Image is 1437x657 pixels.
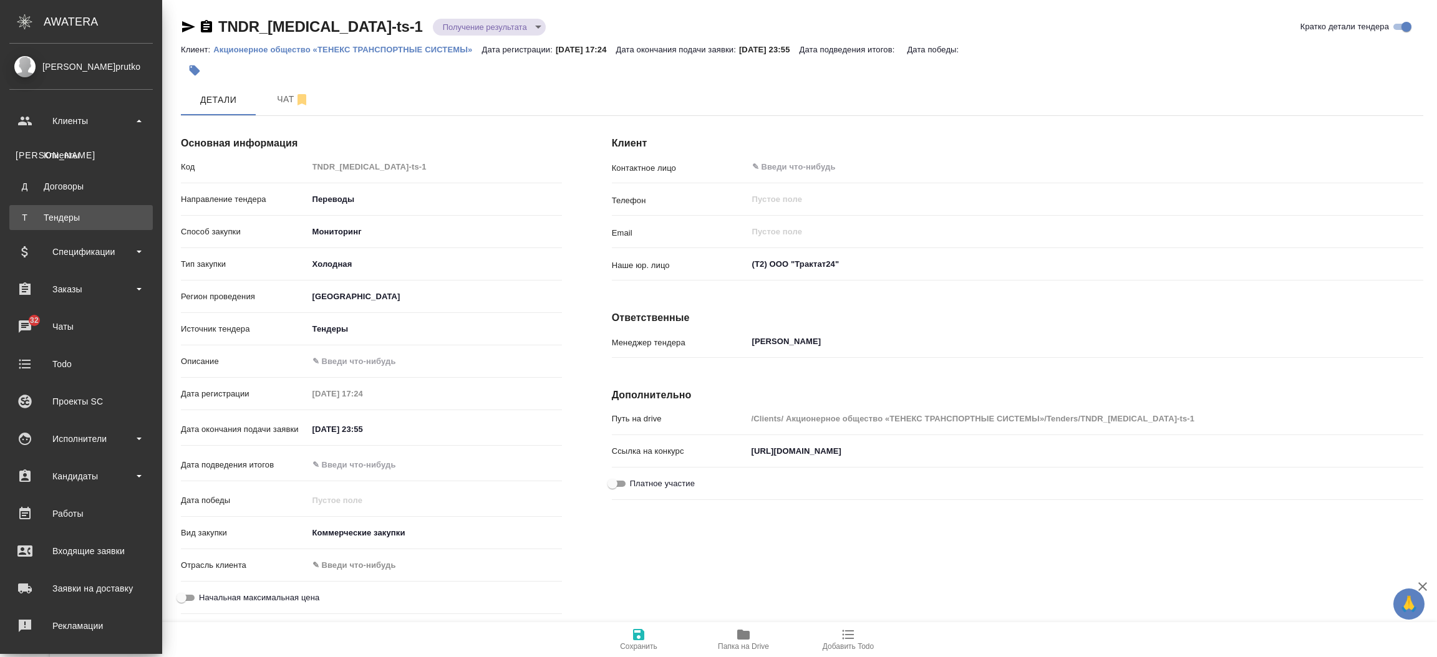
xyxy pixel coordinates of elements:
[188,92,248,108] span: Детали
[1393,588,1425,620] button: 🙏
[800,45,898,54] p: Дата подведения итогов:
[181,355,308,368] p: Описание
[739,45,800,54] p: [DATE] 23:55
[612,259,747,272] p: Наше юр. лицо
[691,622,796,657] button: Папка на Drive
[181,494,308,507] p: Дата победы
[181,258,308,271] p: Тип закупки
[556,45,616,54] p: [DATE] 17:24
[747,410,1423,428] input: Пустое поле
[181,161,308,173] p: Код
[308,158,562,176] input: Пустое поле
[3,610,159,641] a: Рекламации
[181,527,308,539] p: Вид закупки
[308,456,417,474] input: ✎ Введи что-нибудь
[9,616,153,635] div: Рекламации
[181,388,308,400] p: Дата регистрации
[616,45,739,54] p: Дата окончания подачи заявки:
[9,542,153,560] div: Входящие заявки
[3,386,159,417] a: Проекты SC
[308,385,417,403] input: Пустое поле
[612,388,1423,403] h4: Дополнительно
[612,337,747,349] p: Менеджер тендера
[16,149,147,161] div: Клиенты
[308,319,562,340] div: [GEOGRAPHIC_DATA]
[718,642,769,651] span: Папка на Drive
[612,162,747,175] p: Контактное лицо
[213,45,481,54] p: Акционерное общество «ТЕНЕКС ТРАНСПОРТНЫЕ СИСТЕМЫ»
[3,311,159,342] a: 32Чаты
[9,112,153,130] div: Клиенты
[308,522,562,544] div: Коммерческие закупки
[181,57,208,84] button: Добавить тэг
[9,205,153,230] a: ТТендеры
[1398,591,1420,617] span: 🙏
[9,280,153,299] div: Заказы
[181,136,562,151] h4: Основная информация
[181,45,213,54] p: Клиент:
[9,579,153,598] div: Заявки на доставку
[1300,21,1389,33] span: Кратко детали тендера
[199,19,214,34] button: Скопировать ссылку
[312,559,547,572] div: ✎ Введи что-нибудь
[3,348,159,380] a: Todo
[9,60,153,74] div: [PERSON_NAME]prutko
[294,92,309,107] svg: Отписаться
[9,143,153,168] a: [PERSON_NAME]Клиенты
[3,573,159,604] a: Заявки на доставку
[44,9,162,34] div: AWATERA
[308,221,562,242] div: Мониторинг
[751,224,1394,239] input: Пустое поле
[630,477,695,490] span: Платное участие
[907,45,962,54] p: Дата победы:
[612,227,747,239] p: Email
[199,592,319,604] span: Начальная максимальная цена
[823,642,874,651] span: Добавить Todo
[263,92,323,107] span: Чат
[3,498,159,529] a: Работы
[9,392,153,411] div: Проекты SC
[181,193,308,206] p: Направление тендера
[308,189,562,210] div: Переводы
[481,45,555,54] p: Дата регистрации:
[612,310,1423,325] h4: Ответственные
[751,192,1394,207] input: Пустое поле
[181,19,196,34] button: Скопировать ссылку для ЯМессенджера
[620,642,657,651] span: Сохранить
[308,286,562,307] div: [GEOGRAPHIC_DATA]
[213,44,481,54] a: Акционерное общество «ТЕНЕКС ТРАНСПОРТНЫЕ СИСТЕМЫ»
[1416,166,1419,168] button: Open
[586,622,691,657] button: Сохранить
[181,423,308,436] p: Дата окончания подачи заявки
[3,535,159,567] a: Входящие заявки
[16,211,147,224] div: Тендеры
[181,323,308,335] p: Источник тендера
[218,18,423,35] a: TNDR_[MEDICAL_DATA]-ts-1
[9,174,153,199] a: ДДоговоры
[1416,263,1419,266] button: Open
[9,504,153,523] div: Работы
[439,22,531,32] button: Получение результата
[181,459,308,471] p: Дата подведения итогов
[181,290,308,303] p: Регион проведения
[612,136,1423,151] h4: Клиент
[433,19,546,36] div: Получение результата
[612,194,747,207] p: Телефон
[181,559,308,572] p: Отрасль клиента
[308,254,562,275] div: Холодная
[796,622,901,657] button: Добавить Todo
[308,555,562,576] div: ✎ Введи что-нибудь
[9,242,153,261] div: Спецификации
[751,160,1378,175] input: ✎ Введи что-нибудь
[747,442,1423,460] input: ✎ Введи что-нибудь
[9,317,153,336] div: Чаты
[9,429,153,448] div: Исполнители
[9,355,153,373] div: Todo
[612,413,747,425] p: Путь на drive
[9,467,153,486] div: Кандидаты
[1416,340,1419,343] button: Open
[308,491,417,509] input: Пустое поле
[181,226,308,238] p: Способ закупки
[16,180,147,193] div: Договоры
[612,445,747,458] p: Ссылка на конкурс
